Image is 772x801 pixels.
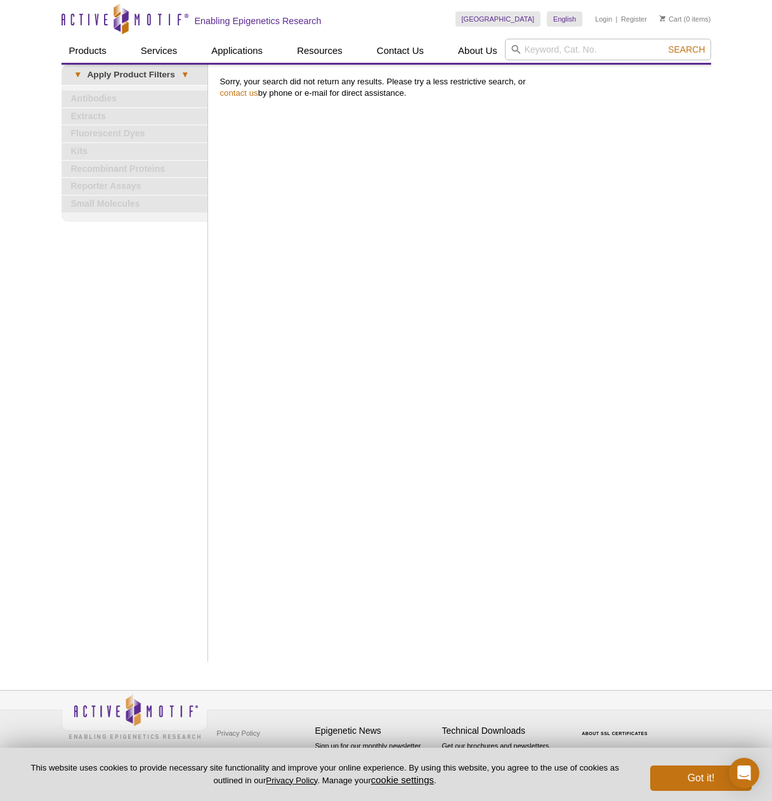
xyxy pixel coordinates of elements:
p: Sorry, your search did not return any results. Please try a less restrictive search, or by phone ... [220,76,705,99]
a: Resources [289,39,350,63]
img: Your Cart [660,15,665,22]
button: Search [664,44,709,55]
a: Privacy Policy [266,776,317,785]
h2: Enabling Epigenetics Research [195,15,322,27]
a: Applications [204,39,270,63]
a: [GEOGRAPHIC_DATA] [455,11,541,27]
p: Sign up for our monthly newsletter highlighting recent publications in the field of epigenetics. [315,741,436,784]
a: Terms & Conditions [214,743,280,762]
a: contact us [220,88,258,98]
button: cookie settings [371,774,434,785]
a: Small Molecules [62,196,207,212]
li: (0 items) [660,11,711,27]
img: Active Motif, [62,691,207,742]
span: ▾ [68,69,88,81]
span: Search [668,44,705,55]
a: Extracts [62,108,207,125]
a: Antibodies [62,91,207,107]
a: Login [595,15,612,23]
p: Get our brochures and newsletters, or request them by mail. [442,741,563,773]
input: Keyword, Cat. No. [505,39,711,60]
a: Recombinant Proteins [62,161,207,178]
li: | [616,11,618,27]
a: Register [621,15,647,23]
span: ▾ [175,69,195,81]
a: About Us [450,39,505,63]
a: ▾Apply Product Filters▾ [62,65,207,85]
h4: Epigenetic News [315,726,436,736]
a: Kits [62,143,207,160]
a: Services [133,39,185,63]
a: Contact Us [369,39,431,63]
table: Click to Verify - This site chose Symantec SSL for secure e-commerce and confidential communicati... [569,713,664,741]
a: Reporter Assays [62,178,207,195]
div: Open Intercom Messenger [729,758,759,788]
a: Products [62,39,114,63]
a: ABOUT SSL CERTIFICATES [582,731,648,736]
button: Got it! [650,765,752,791]
a: Fluorescent Dyes [62,126,207,142]
h4: Technical Downloads [442,726,563,736]
a: English [547,11,582,27]
a: Privacy Policy [214,724,263,743]
p: This website uses cookies to provide necessary site functionality and improve your online experie... [20,762,629,786]
a: Cart [660,15,682,23]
